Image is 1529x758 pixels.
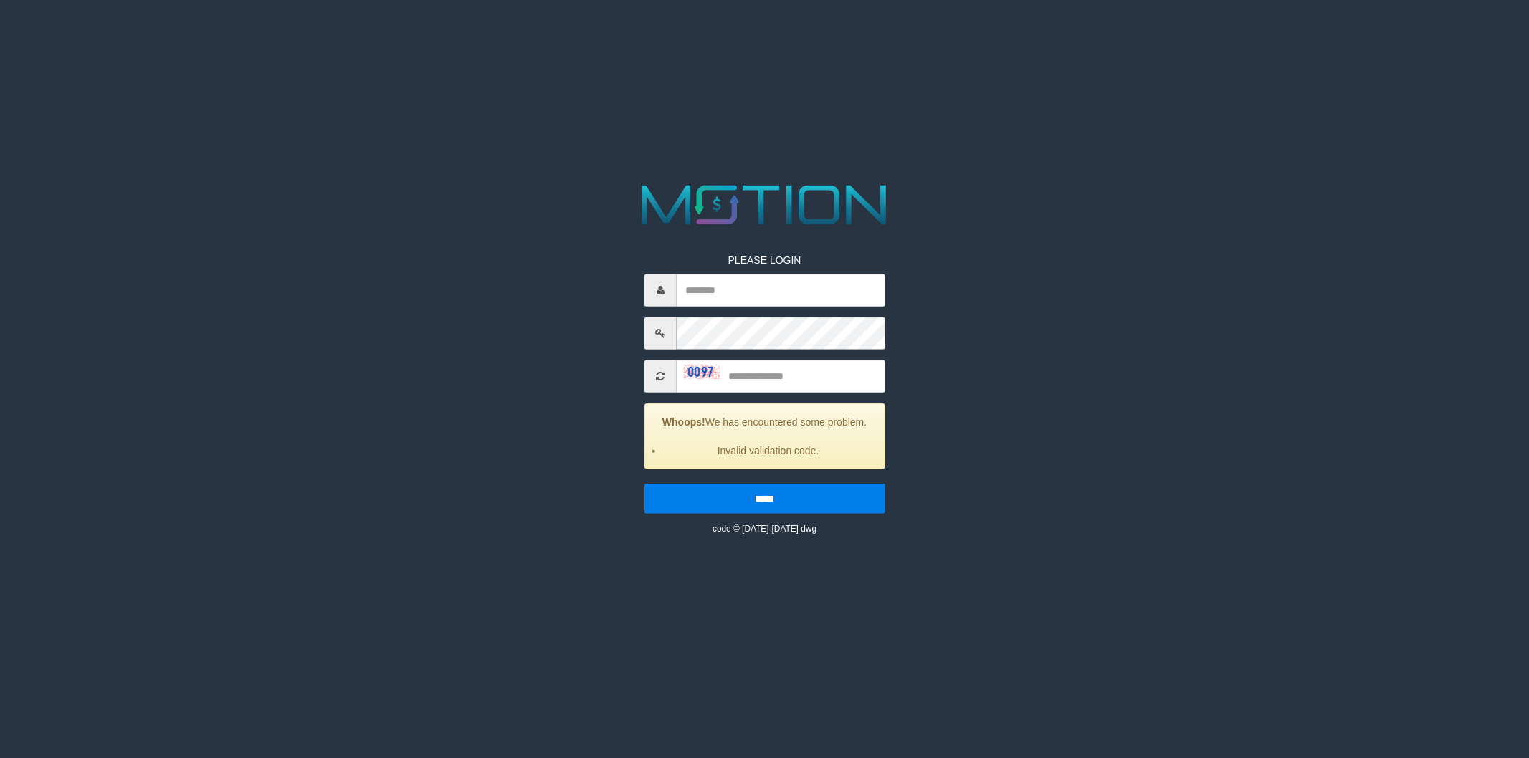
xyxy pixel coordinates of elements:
small: code © [DATE]-[DATE] dwg [713,523,816,533]
p: PLEASE LOGIN [644,252,885,267]
div: We has encountered some problem. [644,403,885,469]
img: MOTION_logo.png [631,178,898,231]
img: captcha [684,365,720,379]
li: Invalid validation code. [663,443,874,457]
strong: Whoops! [662,416,705,427]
